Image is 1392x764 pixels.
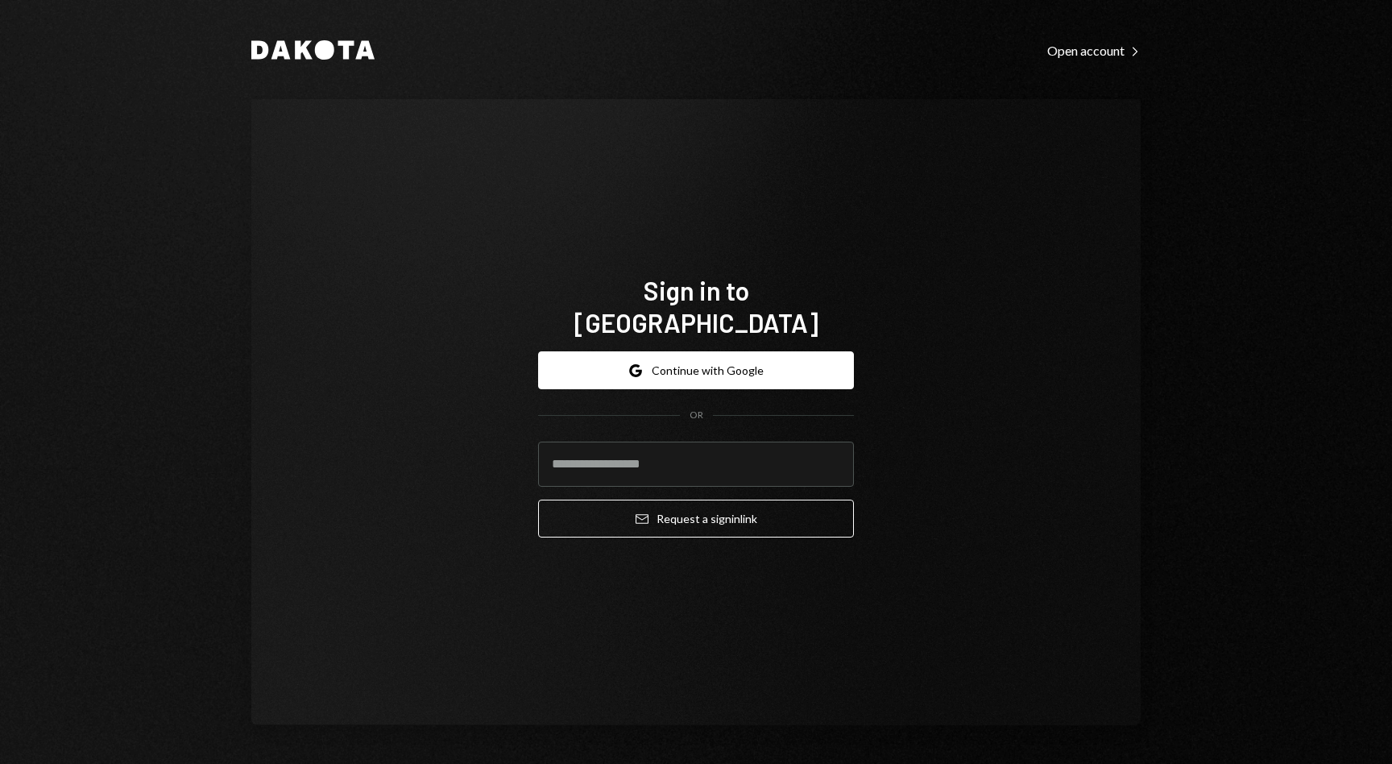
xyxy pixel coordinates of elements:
div: OR [690,409,703,422]
h1: Sign in to [GEOGRAPHIC_DATA] [538,274,854,338]
button: Request a signinlink [538,500,854,538]
a: Open account [1047,41,1141,59]
button: Continue with Google [538,351,854,389]
div: Open account [1047,43,1141,59]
